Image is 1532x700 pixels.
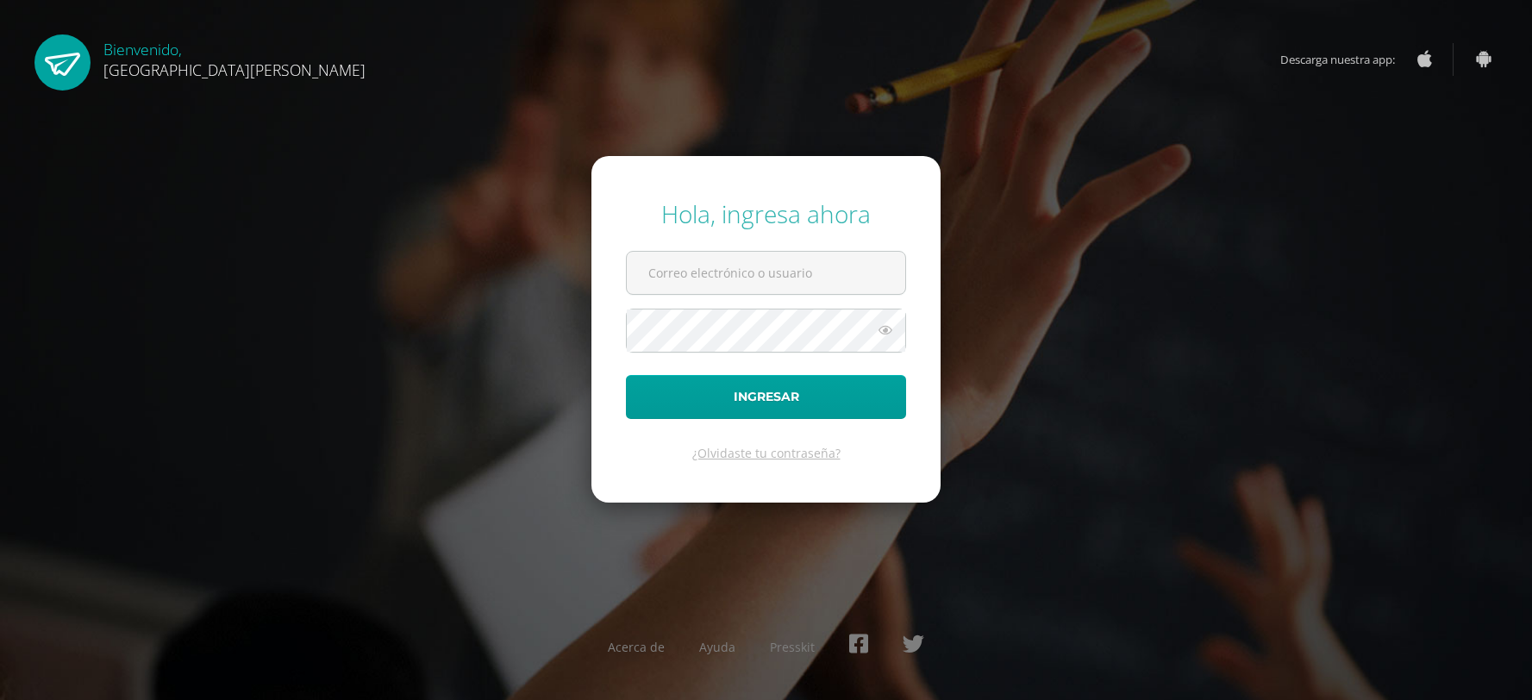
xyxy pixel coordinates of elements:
a: Ayuda [699,639,735,655]
a: Acerca de [608,639,665,655]
button: Ingresar [626,375,906,419]
a: ¿Olvidaste tu contraseña? [692,445,841,461]
div: Hola, ingresa ahora [626,197,906,230]
input: Correo electrónico o usuario [627,252,905,294]
a: Presskit [770,639,815,655]
span: Descarga nuestra app: [1280,43,1412,76]
div: Bienvenido, [103,34,366,80]
span: [GEOGRAPHIC_DATA][PERSON_NAME] [103,59,366,80]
